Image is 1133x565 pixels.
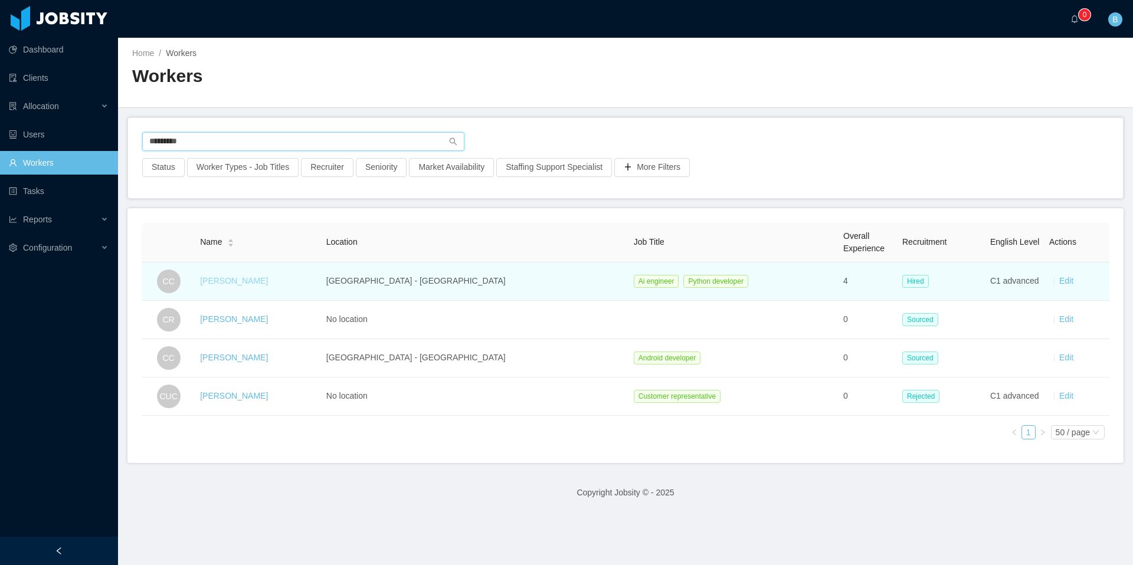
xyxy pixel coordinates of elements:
[322,262,629,301] td: [GEOGRAPHIC_DATA] - [GEOGRAPHIC_DATA]
[1079,9,1091,21] sup: 0
[634,237,664,247] span: Job Title
[1022,426,1035,439] a: 1
[23,215,52,224] span: Reports
[200,314,268,324] a: [PERSON_NAME]
[985,262,1044,301] td: C1 advanced
[902,313,938,326] span: Sourced
[356,158,407,177] button: Seniority
[322,339,629,377] td: [GEOGRAPHIC_DATA] - [GEOGRAPHIC_DATA]
[1056,426,1090,439] div: 50 / page
[142,158,185,177] button: Status
[1039,429,1046,436] i: icon: right
[449,137,457,146] i: icon: search
[159,48,161,58] span: /
[1049,237,1076,247] span: Actions
[200,276,268,285] a: [PERSON_NAME]
[322,377,629,416] td: No location
[839,301,898,339] td: 0
[162,270,174,293] span: CC
[1007,425,1021,439] li: Previous Page
[9,66,109,90] a: icon: auditClients
[1059,391,1073,400] a: Edit
[227,238,234,241] i: icon: caret-up
[9,151,109,175] a: icon: userWorkers
[990,237,1039,247] span: English Level
[902,353,943,362] a: Sourced
[902,276,934,285] a: Hired
[23,243,72,252] span: Configuration
[985,377,1044,416] td: C1 advanced
[902,391,944,400] a: Rejected
[1059,353,1073,362] a: Edit
[614,158,690,177] button: icon: plusMore Filters
[496,158,612,177] button: Staffing Support Specialist
[902,390,939,403] span: Rejected
[162,346,174,370] span: CC
[683,275,748,288] span: Python developer
[634,275,679,288] span: Ai engineer
[162,308,174,331] span: CR
[118,472,1133,513] footer: Copyright Jobsity © - 2025
[1070,15,1079,23] i: icon: bell
[1112,12,1118,27] span: B
[23,101,59,111] span: Allocation
[902,314,943,324] a: Sourced
[166,48,197,58] span: Workers
[227,237,234,245] div: Sort
[839,262,898,301] td: 4
[9,215,17,224] i: icon: line-chart
[132,48,154,58] a: Home
[9,179,109,203] a: icon: profileTasks
[902,275,929,288] span: Hired
[1059,276,1073,285] a: Edit
[409,158,494,177] button: Market Availability
[301,158,353,177] button: Recruiter
[1021,425,1036,439] li: 1
[1059,314,1073,324] a: Edit
[843,231,885,253] span: Overall Experience
[1036,425,1050,439] li: Next Page
[322,301,629,339] td: No location
[227,242,234,245] i: icon: caret-down
[159,385,177,408] span: CUC
[902,237,947,247] span: Recruitment
[132,64,626,88] h2: Workers
[902,352,938,364] span: Sourced
[1092,429,1099,437] i: icon: down
[200,236,222,248] span: Name
[200,353,268,362] a: [PERSON_NAME]
[634,352,700,364] span: Android developer
[187,158,299,177] button: Worker Types - Job Titles
[1011,429,1018,436] i: icon: left
[326,237,358,247] span: Location
[9,123,109,146] a: icon: robotUsers
[9,102,17,110] i: icon: solution
[634,390,721,403] span: Customer representative
[9,244,17,252] i: icon: setting
[200,391,268,400] a: [PERSON_NAME]
[839,339,898,377] td: 0
[839,377,898,416] td: 0
[9,38,109,61] a: icon: pie-chartDashboard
